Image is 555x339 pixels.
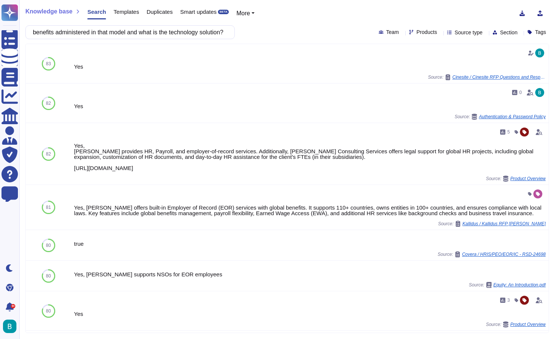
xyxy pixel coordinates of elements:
div: Yes, [PERSON_NAME] offers built-in Employer of Record (EOR) services with global benefits. It sup... [74,205,546,216]
img: user [535,88,544,97]
span: Source: [438,251,546,257]
div: Yes, [PERSON_NAME] provides HR, Payroll, and employer-of-record services. Additionally, [PERSON_N... [74,143,546,171]
span: Tags [535,29,546,35]
div: true [74,241,546,247]
span: Templates [113,9,139,15]
span: Equity: An Introduction.pdf [493,283,546,287]
span: 5 [507,130,510,134]
span: Section [500,30,518,35]
span: Source type [455,30,483,35]
span: 3 [507,298,510,302]
span: Products [417,29,437,35]
span: Product Overview [510,176,546,181]
span: Smart updates [180,9,217,15]
span: 80 [46,309,51,313]
span: 80 [46,274,51,278]
button: user [1,318,22,335]
span: Source: [455,114,546,120]
span: 83 [46,62,51,66]
div: Yes [74,64,546,69]
span: 80 [46,243,51,248]
span: Product Overview [510,322,546,327]
span: 81 [46,205,51,210]
span: Cinesite / Cinesite RFP Questions and Responses [PERSON_NAME] [452,75,546,79]
span: Source: [486,176,546,182]
span: Source: [469,282,546,288]
div: 9+ [11,304,15,308]
span: 0 [519,90,522,95]
span: Authentication & Password Policy [479,114,546,119]
div: Yes, [PERSON_NAME] supports NSOs for EOR employees [74,271,546,277]
span: 82 [46,152,51,156]
span: Duplicates [147,9,173,15]
span: Search [87,9,106,15]
span: Source: [486,321,546,327]
span: Knowledge base [25,9,72,15]
span: Team [386,29,399,35]
div: Yes [74,311,546,317]
span: More [236,10,250,16]
button: More [236,9,255,18]
span: Source: [438,221,546,227]
span: 82 [46,101,51,106]
img: user [3,320,16,333]
span: Source: [428,74,546,80]
span: Kallidus / Kallidus RFP [PERSON_NAME] [462,222,546,226]
span: Covera / HRIS/PEO/EOR/IC - RSD-24698 [462,252,546,257]
input: Search a question or template... [29,26,227,39]
div: Yes [74,103,546,109]
div: BETA [218,10,229,14]
img: user [535,48,544,57]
